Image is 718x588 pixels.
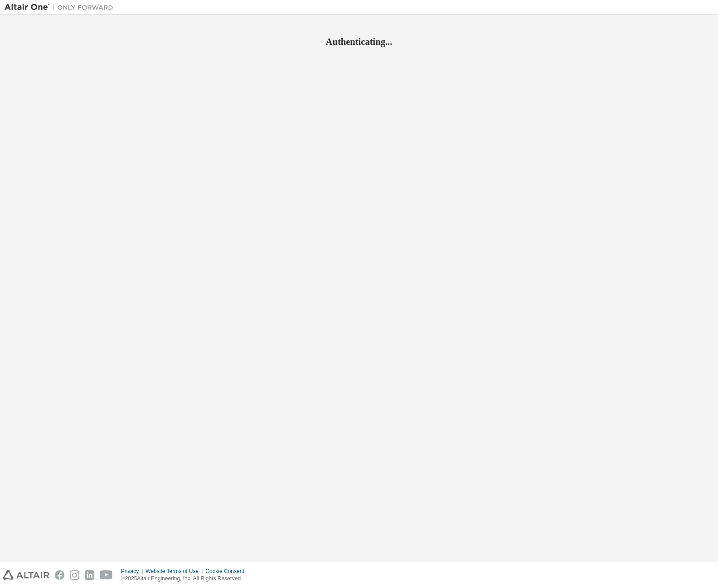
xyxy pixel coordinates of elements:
img: facebook.svg [55,570,64,580]
p: © 2025 Altair Engineering, Inc. All Rights Reserved. [121,575,250,583]
img: instagram.svg [70,570,79,580]
div: Cookie Consent [205,568,249,575]
img: Altair One [5,3,118,12]
div: Privacy [121,568,146,575]
img: altair_logo.svg [3,570,49,580]
div: Website Terms of Use [146,568,205,575]
img: youtube.svg [100,570,113,580]
h2: Authenticating... [5,36,713,48]
img: linkedin.svg [85,570,94,580]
